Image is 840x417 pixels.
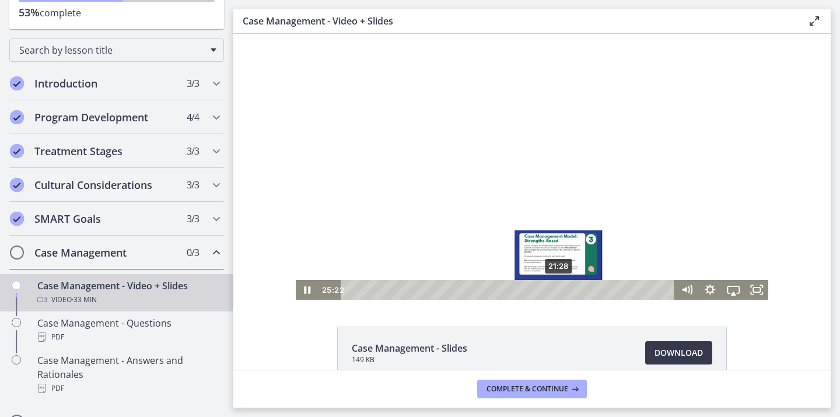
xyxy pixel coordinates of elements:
span: 0 / 3 [187,246,199,260]
span: 3 / 3 [187,178,199,192]
button: Complete & continue [477,380,587,398]
span: Search by lesson title [19,44,205,57]
p: complete [19,5,215,20]
iframe: Video Lesson [233,34,831,300]
span: 3 / 3 [187,144,199,158]
span: 3 / 3 [187,212,199,226]
span: 3 / 3 [187,76,199,90]
h2: Program Development [34,110,177,124]
h2: Introduction [34,76,177,90]
div: Video [37,293,219,307]
i: Completed [10,110,24,124]
h3: Case Management - Video + Slides [243,14,789,28]
i: Completed [10,178,24,192]
h2: Treatment Stages [34,144,177,158]
button: Fullscreen [512,246,535,266]
h2: SMART Goals [34,212,177,226]
i: Completed [10,212,24,226]
span: 53% [19,5,40,19]
div: PDF [37,381,219,395]
span: Case Management - Slides [352,341,467,355]
button: Airplay [488,246,512,266]
span: · 33 min [72,293,97,307]
button: Show settings menu [465,246,488,266]
span: Complete & continue [487,384,568,394]
span: 149 KB [352,355,467,365]
span: Download [654,346,703,360]
a: Download [645,341,712,365]
button: Mute [442,246,465,266]
div: Case Management - Questions [37,316,219,344]
div: Case Management - Video + Slides [37,279,219,307]
div: PDF [37,330,219,344]
h2: Case Management [34,246,177,260]
i: Completed [10,144,24,158]
i: Completed [10,76,24,90]
div: Case Management - Answers and Rationales [37,353,219,395]
div: Search by lesson title [9,38,224,62]
span: 4 / 4 [187,110,199,124]
h2: Cultural Considerations [34,178,177,192]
